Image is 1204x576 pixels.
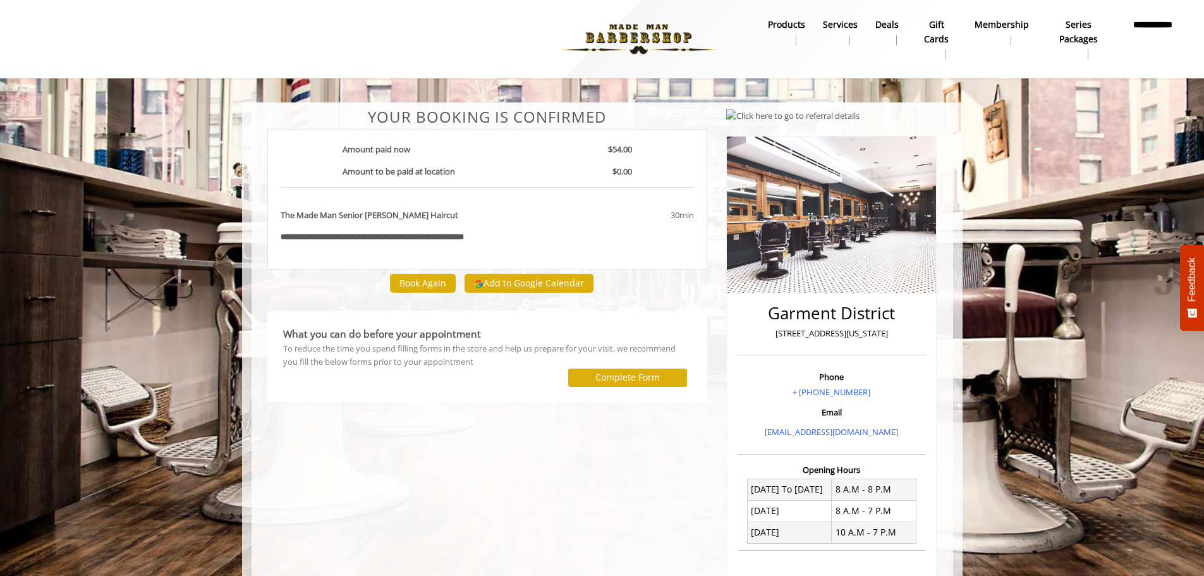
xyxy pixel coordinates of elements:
[343,144,410,155] b: Amount paid now
[741,372,923,381] h3: Phone
[612,166,632,177] b: $0.00
[832,522,916,544] td: 10 A.M - 7 P.M
[1186,257,1198,302] span: Feedback
[741,304,923,322] h2: Garment District
[741,327,923,340] p: [STREET_ADDRESS][US_STATE]
[966,16,1038,49] a: MembershipMembership
[283,342,692,369] div: To reduce the time you spend filling forms in the store and help us prepare for your visit, we re...
[283,327,481,341] b: What you can do before your appointment
[747,522,832,544] td: [DATE]
[867,16,908,49] a: DealsDeals
[343,166,455,177] b: Amount to be paid at location
[741,408,923,417] h3: Email
[814,16,867,49] a: ServicesServices
[1047,18,1111,46] b: Series packages
[569,209,694,222] div: 30min
[390,274,456,292] button: Book Again
[916,18,957,46] b: gift cards
[595,372,660,383] label: Complete Form
[465,274,593,293] button: Add to Google Calendar
[832,500,916,522] td: 8 A.M - 7 P.M
[747,500,832,522] td: [DATE]
[832,479,916,500] td: 8 A.M - 8 P.M
[765,426,898,438] a: [EMAIL_ADDRESS][DOMAIN_NAME]
[568,369,687,387] button: Complete Form
[608,144,632,155] b: $54.00
[975,18,1029,32] b: Membership
[1038,16,1120,63] a: Series packagesSeries packages
[267,109,708,125] center: Your Booking is confirmed
[759,16,814,49] a: Productsproducts
[823,18,858,32] b: Services
[768,18,805,32] b: products
[738,465,926,474] h3: Opening Hours
[726,109,860,123] img: Click here to go to referral details
[908,16,966,63] a: Gift cardsgift cards
[793,386,870,398] a: + [PHONE_NUMBER]
[552,4,726,74] img: Made Man Barbershop logo
[281,209,458,222] b: The Made Man Senior [PERSON_NAME] Haircut
[747,479,832,500] td: [DATE] To [DATE]
[1180,245,1204,331] button: Feedback - Show survey
[875,18,899,32] b: Deals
